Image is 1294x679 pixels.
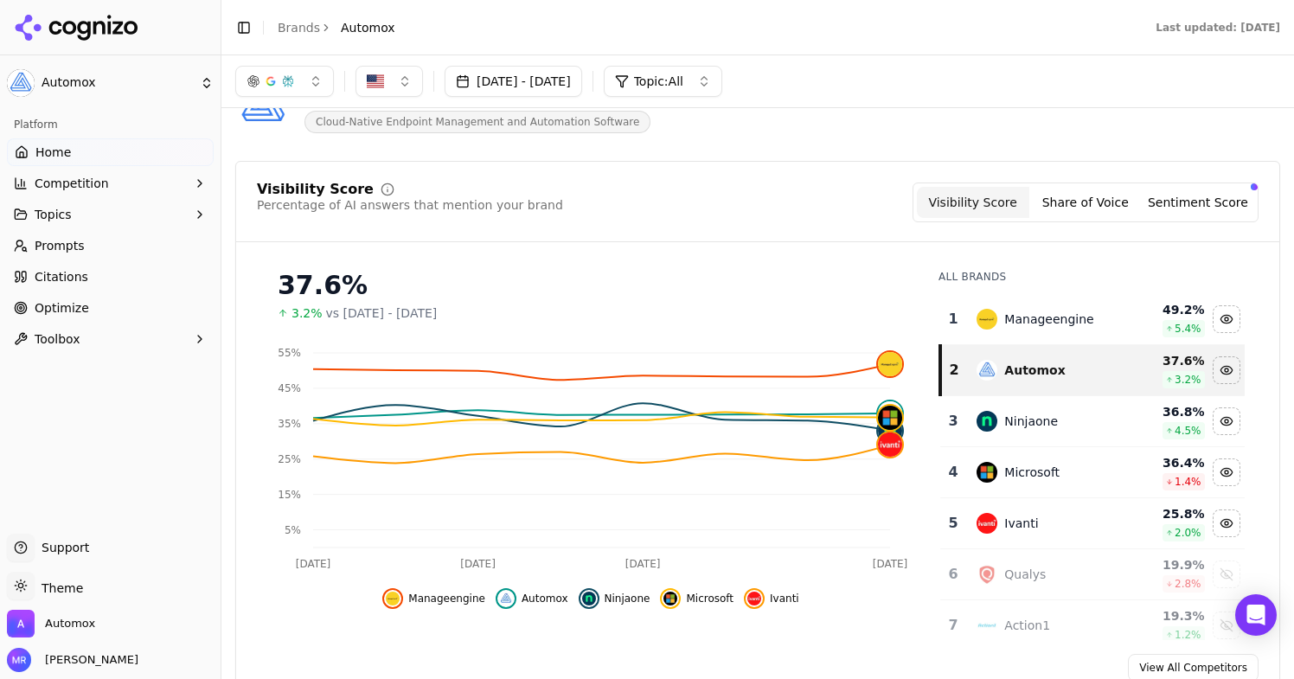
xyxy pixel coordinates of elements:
[940,345,1245,396] tr: 2automoxAutomox37.6%3.2%Hide automox data
[257,196,563,214] div: Percentage of AI answers that mention your brand
[625,558,661,570] tspan: [DATE]
[1213,560,1240,588] button: Show qualys data
[7,201,214,228] button: Topics
[1213,407,1240,435] button: Hide ninjaone data
[304,111,650,133] span: Cloud-Native Endpoint Management and Automation Software
[7,69,35,97] img: Automox
[278,21,320,35] a: Brands
[1004,617,1050,634] div: Action1
[278,489,301,501] tspan: 15%
[582,592,596,605] img: ninjaone
[873,558,908,570] tspan: [DATE]
[1127,607,1204,625] div: 19.3 %
[1175,475,1201,489] span: 1.4 %
[977,513,997,534] img: ivanti
[7,294,214,322] a: Optimize
[45,616,95,631] span: Automox
[878,401,902,426] img: automox
[663,592,677,605] img: microsoft
[1127,301,1204,318] div: 49.2 %
[1235,594,1277,636] div: Open Intercom Messenger
[940,294,1245,345] tr: 1manageengineManageengine49.2%5.4%Hide manageengine data
[1127,352,1204,369] div: 37.6 %
[42,75,193,91] span: Automox
[1127,403,1204,420] div: 36.8 %
[686,592,733,605] span: Microsoft
[35,175,109,192] span: Competition
[1213,356,1240,384] button: Hide automox data
[367,73,384,90] img: US
[7,232,214,259] a: Prompts
[949,360,959,381] div: 2
[1004,362,1065,379] div: Automox
[285,524,301,536] tspan: 5%
[35,330,80,348] span: Toolbox
[35,299,89,317] span: Optimize
[522,592,568,605] span: Automox
[1004,311,1093,328] div: Manageengine
[977,411,997,432] img: ninjaone
[940,549,1245,600] tr: 6qualysQualys19.9%2.8%Show qualys data
[1213,458,1240,486] button: Hide microsoft data
[499,592,513,605] img: automox
[38,652,138,668] span: [PERSON_NAME]
[7,170,214,197] button: Competition
[35,206,72,223] span: Topics
[7,111,214,138] div: Platform
[977,360,997,381] img: automox
[878,406,902,430] img: microsoft
[296,558,331,570] tspan: [DATE]
[1029,187,1142,218] button: Share of Voice
[940,600,1245,651] tr: 7action1Action119.3%1.2%Show action1 data
[878,432,902,457] img: ivanti
[7,610,95,637] button: Open organization switcher
[7,325,214,353] button: Toolbox
[291,304,323,322] span: 3.2%
[947,462,959,483] div: 4
[1127,454,1204,471] div: 36.4 %
[257,183,374,196] div: Visibility Score
[408,592,485,605] span: Manageengine
[1004,464,1060,481] div: Microsoft
[747,592,761,605] img: ivanti
[744,588,799,609] button: Hide ivanti data
[1142,187,1254,218] button: Sentiment Score
[460,558,496,570] tspan: [DATE]
[1156,21,1280,35] div: Last updated: [DATE]
[386,592,400,605] img: manageengine
[917,187,1029,218] button: Visibility Score
[278,382,301,394] tspan: 45%
[7,610,35,637] img: Automox
[278,453,301,465] tspan: 25%
[579,588,650,609] button: Hide ninjaone data
[1175,424,1201,438] span: 4.5 %
[7,138,214,166] a: Home
[278,270,904,301] div: 37.6%
[878,352,902,376] img: manageengine
[1004,515,1038,532] div: Ivanti
[1175,373,1201,387] span: 3.2 %
[278,19,395,36] nav: breadcrumb
[7,263,214,291] a: Citations
[35,268,88,285] span: Citations
[1175,526,1201,540] span: 2.0 %
[496,588,568,609] button: Hide automox data
[1127,505,1204,522] div: 25.8 %
[1213,509,1240,537] button: Hide ivanti data
[1213,305,1240,333] button: Hide manageengine data
[947,615,959,636] div: 7
[947,411,959,432] div: 3
[977,462,997,483] img: microsoft
[1213,612,1240,639] button: Show action1 data
[35,539,89,556] span: Support
[1004,566,1046,583] div: Qualys
[938,270,1245,284] div: All Brands
[35,144,71,161] span: Home
[341,19,395,36] span: Automox
[660,588,733,609] button: Hide microsoft data
[1175,628,1201,642] span: 1.2 %
[605,592,650,605] span: Ninjaone
[947,513,959,534] div: 5
[940,396,1245,447] tr: 3ninjaoneNinjaone36.8%4.5%Hide ninjaone data
[445,66,582,97] button: [DATE] - [DATE]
